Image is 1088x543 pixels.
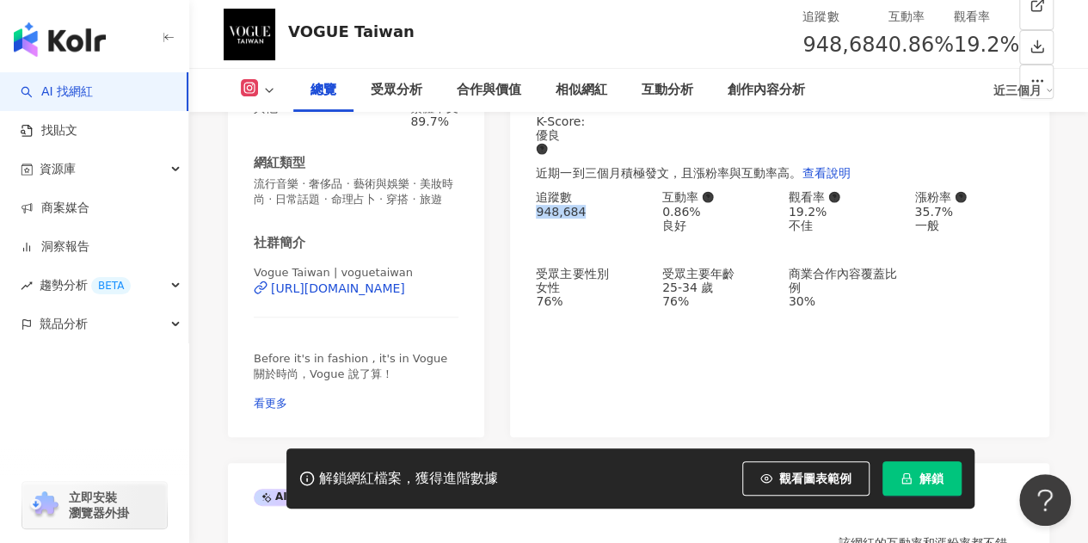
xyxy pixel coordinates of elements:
[662,267,771,281] div: 受眾主要年齡
[536,205,645,219] div: 948,684
[21,83,93,101] a: searchAI 找網紅
[410,114,448,128] span: 89.7%
[254,154,305,172] div: 網紅類型
[224,9,275,60] img: KOL Avatar
[254,397,287,410] span: 看更多
[801,156,851,190] button: 查看說明
[789,267,898,294] div: 商業合作內容覆蓋比例
[662,281,771,294] div: 25-34 歲
[888,7,954,26] div: 互動率
[69,490,129,521] span: 立即安裝 瀏覽器外掛
[662,190,771,204] div: 互動率
[662,294,771,308] div: 76%
[91,277,131,294] div: BETA
[21,238,89,256] a: 洞察報告
[728,80,805,101] div: 創作內容分析
[40,305,88,343] span: 競品分析
[271,281,405,295] div: [URL][DOMAIN_NAME]
[371,80,422,101] div: 受眾分析
[22,482,167,528] a: chrome extension立即安裝 瀏覽器外掛
[901,472,913,484] span: lock
[914,205,1023,219] div: 35.7%
[254,281,458,296] a: [URL][DOMAIN_NAME]
[789,294,898,308] div: 30%
[536,114,1023,156] div: K-Score :
[536,294,645,308] div: 76%
[789,205,898,219] div: 19.2%
[802,7,888,26] div: 追蹤數
[802,166,850,180] span: 查看說明
[789,190,898,204] div: 觀看率
[536,281,645,294] div: 女性
[882,461,962,496] button: 解鎖
[662,205,771,219] div: 0.86%
[40,266,131,305] span: 趨勢分析
[742,461,870,496] button: 觀看圖表範例
[789,219,898,232] div: 不佳
[14,22,106,57] img: logo
[536,267,645,281] div: 受眾主要性別
[779,472,851,485] span: 觀看圖表範例
[888,29,954,62] span: 0.86%
[914,219,1023,232] div: 一般
[914,190,1023,204] div: 漲粉率
[954,7,1019,26] div: 觀看率
[802,33,888,57] span: 948,684
[21,200,89,217] a: 商案媒合
[556,80,607,101] div: 相似網紅
[21,280,33,292] span: rise
[662,219,771,232] div: 良好
[310,80,336,101] div: 總覽
[40,150,76,188] span: 資源庫
[536,190,645,204] div: 追蹤數
[21,122,77,139] a: 找貼文
[254,266,413,279] span: Vogue Taiwan | voguetaiwan
[536,156,1023,190] div: 近期一到三個月積極發文，且漲粉率與互動率高。
[319,470,498,488] div: 解鎖網紅檔案，獲得進階數據
[457,80,521,101] div: 合作與價值
[993,77,1054,104] div: 近三個月
[28,491,61,519] img: chrome extension
[254,176,458,207] span: 流行音樂 · 奢侈品 · 藝術與娛樂 · 美妝時尚 · 日常話題 · 命理占卜 · 穿搭 · 旅遊
[536,128,1023,142] div: 優良
[254,352,447,380] span: Before it's in fashion , it's in Vogue 關於時尚，Vogue 說了算！
[954,29,1019,62] span: 19.2%
[919,472,944,485] span: 解鎖
[642,80,693,101] div: 互動分析
[288,21,415,42] div: VOGUE Taiwan
[254,234,305,252] div: 社群簡介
